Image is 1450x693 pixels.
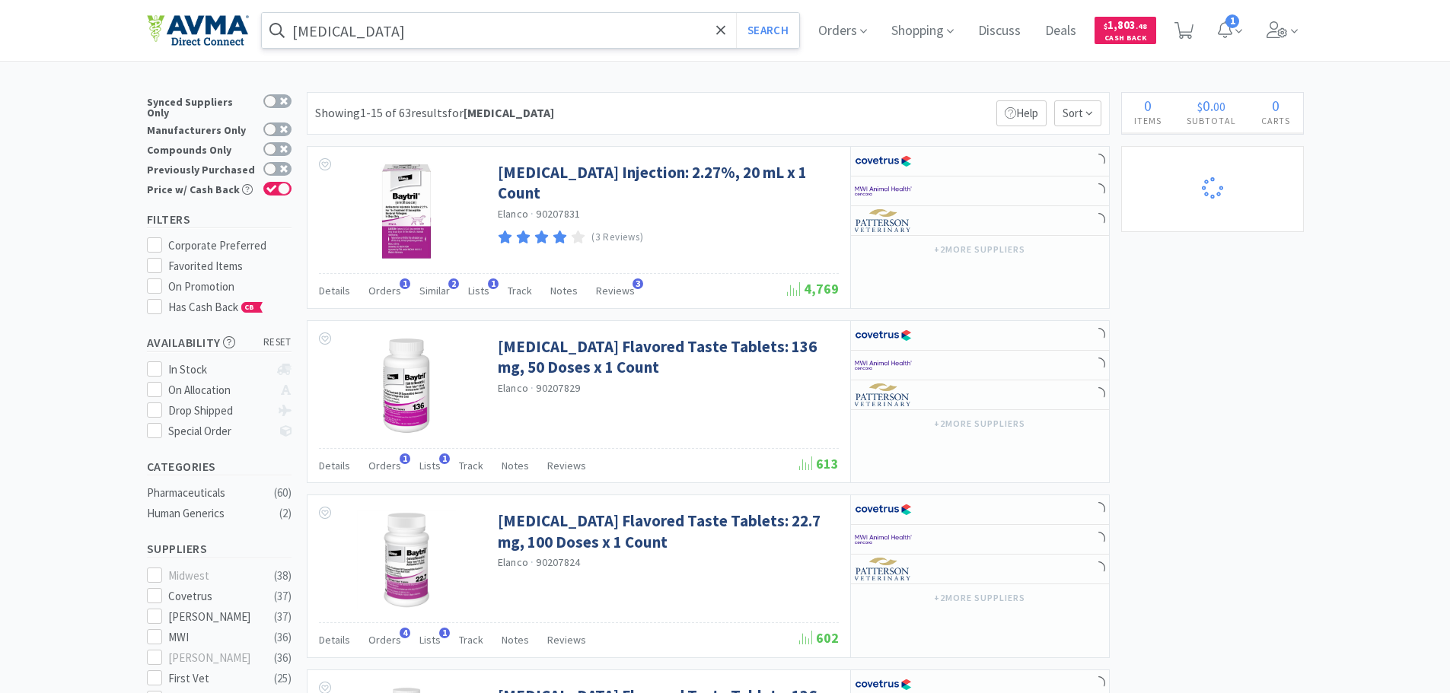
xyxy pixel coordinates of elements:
[498,207,529,221] a: Elanco
[274,649,292,667] div: ( 36 )
[1104,21,1107,31] span: $
[488,278,499,289] span: 1
[736,13,799,48] button: Search
[357,162,456,261] img: 434eaf9944f2498b95c28fa91e14a934_416222.jpeg
[147,142,256,155] div: Compounds Only
[855,383,912,406] img: f5e969b455434c6296c6d81ef179fa71_3.png
[536,555,580,569] span: 90207824
[319,459,350,472] span: Details
[319,284,350,297] span: Details
[357,336,456,435] img: 179b8ad10cb342879e92e522e941d1e7_497249.jpg
[498,510,835,552] a: [MEDICAL_DATA] Flavored Taste Tablets: 22.7 mg, 100 Doses x 1 Count
[274,587,292,606] div: ( 37 )
[468,284,489,297] span: Lists
[147,14,249,46] img: e4e33dab9f054f5782a47901c742baa9_102.png
[996,100,1047,126] p: Help
[1272,96,1280,115] span: 0
[855,209,912,232] img: f5e969b455434c6296c6d81ef179fa71_3.png
[274,567,292,585] div: ( 38 )
[531,381,534,395] span: ·
[531,207,534,221] span: ·
[147,458,292,475] h5: Categories
[633,278,643,289] span: 3
[274,669,292,688] div: ( 25 )
[147,182,256,195] div: Price w/ Cash Back
[147,334,292,351] h5: Availability
[147,94,256,118] div: Synced Suppliers Only
[855,558,912,580] img: f5e969b455434c6296c6d81ef179fa71_3.png
[1104,34,1147,44] span: Cash Back
[547,459,586,472] span: Reviews
[274,484,292,502] div: ( 60 )
[502,633,529,647] span: Notes
[368,459,401,472] span: Orders
[279,504,292,523] div: ( 2 )
[855,354,912,377] img: f6b2451649754179b5b4e0c70c3f7cb0_2.png
[787,280,839,297] span: 4,769
[400,628,410,638] span: 4
[168,567,263,585] div: Midwest
[972,24,1027,38] a: Discuss
[357,510,456,609] img: 9999a4869e4242f38a4309d4ef771d10_416384.png
[498,555,529,569] a: Elanco
[263,335,292,351] span: reset
[1039,24,1082,38] a: Deals
[274,628,292,647] div: ( 36 )
[799,629,839,647] span: 602
[855,324,912,347] img: 77fca1acd8b6420a9015268ca798ef17_1.png
[242,303,257,312] span: CB
[168,608,263,626] div: [PERSON_NAME]
[419,459,441,472] span: Lists
[448,278,459,289] span: 2
[855,528,912,551] img: f6b2451649754179b5b4e0c70c3f7cb0_2.png
[591,230,643,246] p: (3 Reviews)
[1095,10,1156,51] a: $1,803.48Cash Back
[147,540,292,558] h5: Suppliers
[368,633,401,647] span: Orders
[368,284,401,297] span: Orders
[1197,99,1203,114] span: $
[855,498,912,521] img: 77fca1acd8b6420a9015268ca798ef17_1.png
[274,608,292,626] div: ( 37 )
[168,381,269,399] div: On Allocation
[459,459,483,472] span: Track
[459,633,483,647] span: Track
[168,278,292,296] div: On Promotion
[1104,17,1147,32] span: 1,803
[502,459,529,472] span: Notes
[168,361,269,379] div: In Stock
[926,239,1032,260] button: +2more suppliers
[147,484,270,502] div: Pharmaceuticals
[400,278,410,289] span: 1
[168,237,292,255] div: Corporate Preferred
[262,13,800,48] input: Search by item, sku, manufacturer, ingredient, size...
[1136,21,1147,31] span: . 48
[147,211,292,228] h5: Filters
[168,422,269,440] div: Special Order
[1249,113,1303,128] h4: Carts
[315,103,554,123] div: Showing 1-15 of 63 results
[498,162,835,204] a: [MEDICAL_DATA] Injection: 2.27%, 20 mL x 1 Count
[439,453,450,464] span: 1
[550,284,578,297] span: Notes
[439,628,450,638] span: 1
[536,207,580,221] span: 90207831
[1122,113,1174,128] h4: Items
[596,284,635,297] span: Reviews
[855,150,912,173] img: 77fca1acd8b6420a9015268ca798ef17_1.png
[855,180,912,202] img: f6b2451649754179b5b4e0c70c3f7cb0_2.png
[531,555,534,569] span: ·
[168,649,263,667] div: [PERSON_NAME]
[1054,100,1101,126] span: Sort
[926,587,1032,609] button: +2more suppliers
[168,257,292,275] div: Favorited Items
[536,381,580,395] span: 90207829
[799,455,839,472] span: 613
[319,633,350,647] span: Details
[419,284,450,297] span: Similar
[168,628,263,647] div: MWI
[547,633,586,647] span: Reviews
[147,504,270,523] div: Human Generics
[1225,14,1239,28] span: 1
[464,105,554,120] strong: [MEDICAL_DATA]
